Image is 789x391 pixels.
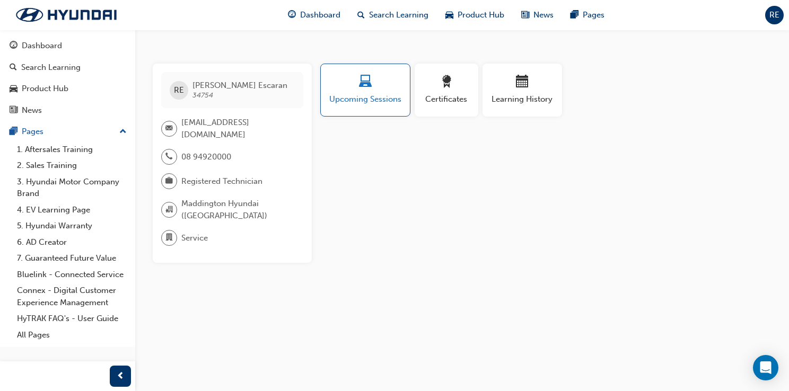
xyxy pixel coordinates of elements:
a: 7. Guaranteed Future Value [13,250,131,266]
span: calendar-icon [516,75,529,90]
span: Search Learning [369,9,428,21]
span: [PERSON_NAME] Escaran [192,81,287,90]
a: 2. Sales Training [13,157,131,174]
span: Maddington Hyundai ([GEOGRAPHIC_DATA]) [181,198,295,221]
a: Bluelink - Connected Service [13,266,131,283]
a: car-iconProduct Hub [437,4,513,26]
a: 4. EV Learning Page [13,202,131,218]
span: Registered Technician [181,175,262,188]
a: Dashboard [4,36,131,56]
button: Learning History [483,64,562,117]
span: Dashboard [300,9,340,21]
span: car-icon [445,8,453,22]
button: Pages [4,122,131,141]
div: Dashboard [22,40,62,52]
span: guage-icon [10,41,17,51]
div: Product Hub [22,83,68,95]
span: news-icon [521,8,529,22]
span: briefcase-icon [165,174,173,188]
span: News [533,9,554,21]
span: pages-icon [10,127,17,137]
a: HyTRAK FAQ's - User Guide [13,310,131,327]
span: [EMAIL_ADDRESS][DOMAIN_NAME] [181,117,295,140]
span: department-icon [165,231,173,245]
span: car-icon [10,84,17,94]
div: Open Intercom Messenger [753,355,778,380]
span: Pages [583,9,604,21]
span: Upcoming Sessions [329,93,402,105]
a: pages-iconPages [562,4,613,26]
div: Pages [22,126,43,138]
a: 1. Aftersales Training [13,141,131,158]
a: 5. Hyundai Warranty [13,218,131,234]
a: news-iconNews [513,4,562,26]
span: laptop-icon [359,75,372,90]
span: up-icon [119,125,127,139]
a: 3. Hyundai Motor Company Brand [13,174,131,202]
span: 08 94920000 [181,151,231,163]
span: RE [174,84,184,96]
a: Product Hub [4,79,131,99]
div: Search Learning [21,61,81,74]
span: prev-icon [117,370,125,383]
span: guage-icon [288,8,296,22]
span: search-icon [357,8,365,22]
div: News [22,104,42,117]
span: email-icon [165,122,173,136]
span: Product Hub [458,9,504,21]
span: organisation-icon [165,203,173,217]
span: news-icon [10,106,17,115]
span: Service [181,232,208,244]
a: Connex - Digital Customer Experience Management [13,282,131,310]
span: Learning History [490,93,554,105]
span: pages-icon [571,8,578,22]
button: DashboardSearch LearningProduct HubNews [4,34,131,122]
span: 34754 [192,91,213,100]
a: News [4,101,131,120]
a: Search Learning [4,58,131,77]
span: Certificates [423,93,470,105]
button: RE [765,6,784,24]
span: RE [769,9,779,21]
img: Trak [5,4,127,26]
a: guage-iconDashboard [279,4,349,26]
button: Certificates [415,64,478,117]
a: search-iconSearch Learning [349,4,437,26]
a: 6. AD Creator [13,234,131,251]
span: award-icon [440,75,453,90]
button: Upcoming Sessions [320,64,410,117]
span: phone-icon [165,150,173,164]
a: All Pages [13,327,131,343]
span: search-icon [10,63,17,73]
